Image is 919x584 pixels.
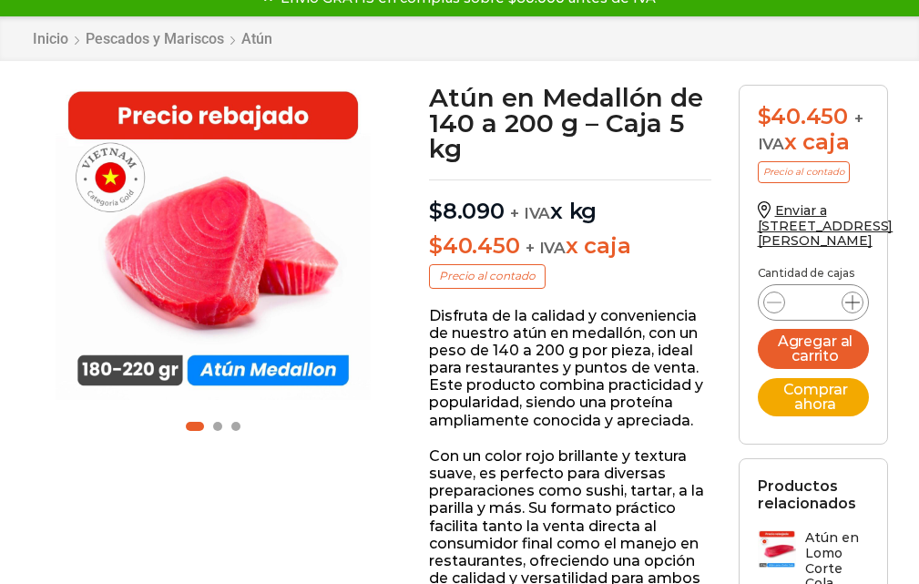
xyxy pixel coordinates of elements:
[429,233,711,260] p: x caja
[56,85,371,400] img: atun medallon
[758,202,893,250] a: Enviar a [STREET_ADDRESS][PERSON_NAME]
[429,232,519,259] bdi: 40.450
[429,264,546,288] p: Precio al contado
[32,30,69,47] a: Inicio
[758,329,869,369] button: Agregar al carrito
[758,103,848,129] bdi: 40.450
[758,477,869,512] h2: Productos relacionados
[429,198,443,224] span: $
[56,85,371,400] div: 1 / 3
[231,422,240,431] span: Go to slide 3
[429,85,711,161] h1: Atún en Medallón de 140 a 200 g – Caja 5 kg
[510,204,550,222] span: + IVA
[186,422,204,431] span: Go to slide 1
[429,232,443,259] span: $
[796,290,831,315] input: Product quantity
[240,30,273,47] a: Atún
[758,267,869,280] p: Cantidad de cajas
[32,30,273,47] nav: Breadcrumb
[85,30,225,47] a: Pescados y Mariscos
[429,179,711,225] p: x kg
[758,378,869,416] button: Comprar ahora
[429,307,711,429] p: Disfruta de la calidad y conveniencia de nuestro atún en medallón, con un peso de 140 a 200 g por...
[429,198,505,224] bdi: 8.090
[758,161,850,183] p: Precio al contado
[758,104,869,157] div: x caja
[213,422,222,431] span: Go to slide 2
[758,103,771,129] span: $
[526,239,566,257] span: + IVA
